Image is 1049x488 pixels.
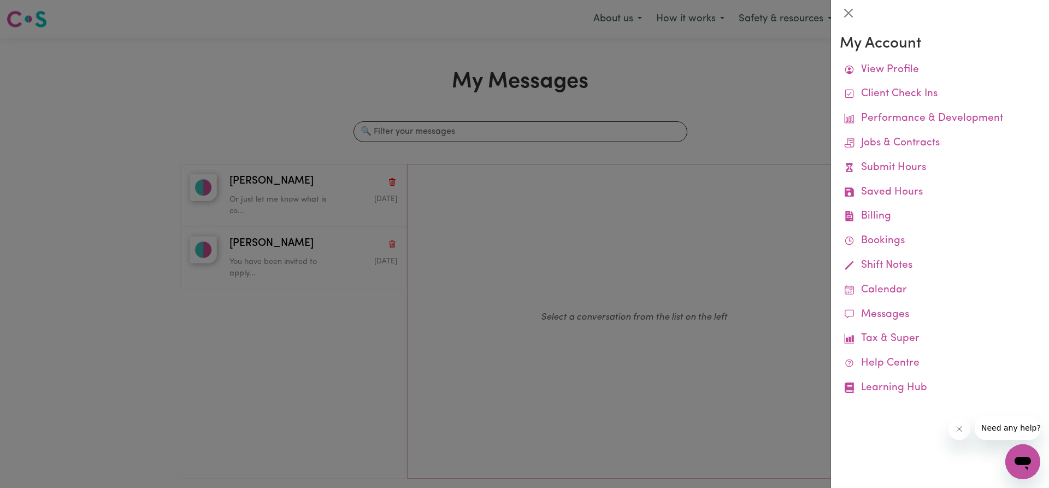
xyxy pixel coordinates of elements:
[840,327,1040,351] a: Tax & Super
[840,204,1040,229] a: Billing
[840,254,1040,278] a: Shift Notes
[840,156,1040,180] a: Submit Hours
[1005,444,1040,479] iframe: Button to launch messaging window
[840,229,1040,254] a: Bookings
[840,58,1040,83] a: View Profile
[840,35,1040,54] h3: My Account
[840,180,1040,205] a: Saved Hours
[840,4,857,22] button: Close
[840,303,1040,327] a: Messages
[975,416,1040,440] iframe: Message from company
[840,278,1040,303] a: Calendar
[840,351,1040,376] a: Help Centre
[840,82,1040,107] a: Client Check Ins
[7,8,66,16] span: Need any help?
[840,376,1040,401] a: Learning Hub
[948,418,970,440] iframe: Close message
[840,131,1040,156] a: Jobs & Contracts
[840,107,1040,131] a: Performance & Development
